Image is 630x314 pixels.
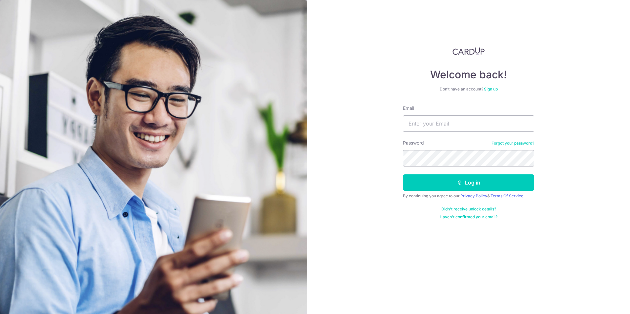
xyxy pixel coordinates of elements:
button: Log in [403,174,534,191]
input: Enter your Email [403,115,534,132]
img: CardUp Logo [452,47,485,55]
div: By continuing you agree to our & [403,193,534,199]
a: Privacy Policy [460,193,487,198]
label: Email [403,105,414,111]
a: Forgot your password? [492,141,534,146]
a: Haven't confirmed your email? [440,214,497,220]
label: Password [403,140,424,146]
a: Terms Of Service [491,193,523,198]
h4: Welcome back! [403,68,534,81]
div: Don’t have an account? [403,87,534,92]
a: Sign up [484,87,498,91]
a: Didn't receive unlock details? [441,206,496,212]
